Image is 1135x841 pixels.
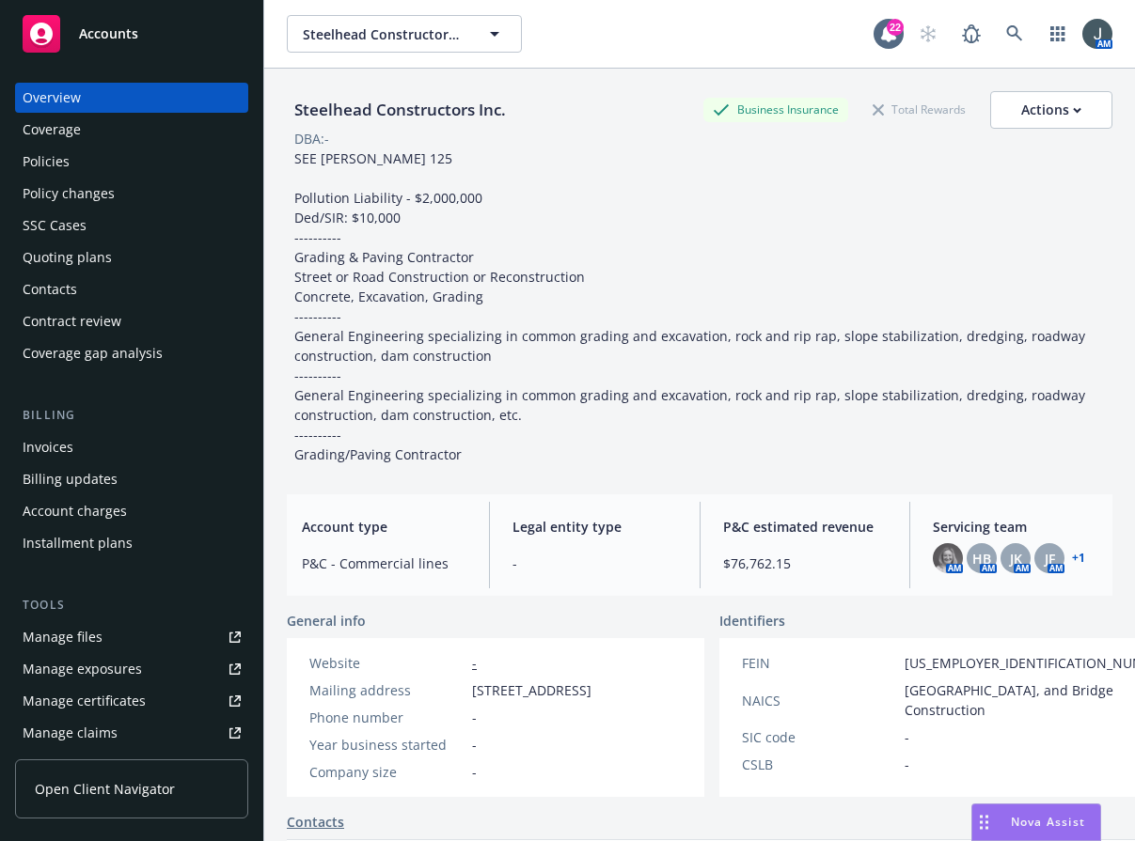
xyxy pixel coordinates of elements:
div: Account charges [23,496,127,526]
div: Policy changes [23,179,115,209]
a: Policy changes [15,179,248,209]
div: CSLB [742,755,897,774]
span: JF [1045,549,1055,568]
span: Account type [302,517,466,537]
span: Servicing team [933,517,1097,537]
a: Coverage gap analysis [15,338,248,368]
span: - [512,553,677,573]
span: Nova Assist [1011,814,1085,830]
div: Invoices [23,432,73,462]
div: 22 [887,19,904,36]
div: Actions [1021,92,1081,128]
span: $76,762.15 [723,553,888,573]
a: Policies [15,147,248,177]
a: Manage certificates [15,686,248,716]
a: Contacts [287,812,344,832]
a: Switch app [1039,15,1077,53]
span: Open Client Navigator [35,779,175,799]
div: Website [309,653,465,673]
div: SIC code [742,727,897,747]
div: Company size [309,762,465,782]
span: Accounts [79,26,138,41]
span: - [472,708,477,727]
a: Manage exposures [15,654,248,684]
div: Coverage [23,115,81,145]
span: - [905,755,909,774]
div: Business Insurance [703,98,848,121]
div: Manage files [23,622,102,652]
span: - [472,735,477,755]
a: Manage files [15,622,248,652]
div: Overview [23,83,81,113]
div: Phone number [309,708,465,727]
span: - [905,727,909,747]
div: Manage claims [23,718,118,748]
a: Billing updates [15,464,248,494]
a: Invoices [15,432,248,462]
span: Steelhead Constructors Inc. [303,24,465,44]
a: Manage claims [15,718,248,748]
div: Total Rewards [863,98,975,121]
div: Mailing address [309,680,465,700]
div: Contacts [23,274,77,304]
span: JK [1010,549,1022,568]
img: photo [933,543,963,573]
a: Account charges [15,496,248,526]
span: Legal entity type [512,517,677,537]
div: Policies [23,147,70,177]
div: Contract review [23,306,121,336]
a: Search [996,15,1033,53]
div: Steelhead Constructors Inc. [287,98,513,122]
div: Manage certificates [23,686,146,716]
div: Tools [15,596,248,615]
a: Quoting plans [15,242,248,273]
div: Coverage gap analysis [23,338,163,368]
div: NAICS [742,691,897,710]
span: [STREET_ADDRESS] [472,680,591,700]
img: photo [1082,19,1112,49]
div: FEIN [742,653,897,673]
span: HB [972,549,991,568]
a: SSC Cases [15,210,248,241]
span: Identifiers [719,611,785,631]
span: SEE [PERSON_NAME] 125 Pollution Liability - $2,000,000 Ded/SIR: $10,000 ---------- Grading & Pavi... [294,149,1089,463]
div: Quoting plans [23,242,112,273]
button: Nova Assist [971,803,1101,841]
div: Billing [15,406,248,425]
div: Drag to move [972,804,996,840]
span: - [472,762,477,782]
a: Contacts [15,274,248,304]
span: P&C estimated revenue [723,517,888,537]
a: +1 [1072,553,1085,564]
a: Accounts [15,8,248,60]
button: Steelhead Constructors Inc. [287,15,522,53]
a: Coverage [15,115,248,145]
a: Start snowing [909,15,947,53]
a: Installment plans [15,528,248,558]
a: - [472,654,477,672]
div: Billing updates [23,464,118,494]
div: Installment plans [23,528,133,558]
div: Year business started [309,735,465,755]
button: Actions [990,91,1112,129]
div: Manage exposures [23,654,142,684]
a: Contract review [15,306,248,336]
div: DBA: - [294,129,329,148]
span: P&C - Commercial lines [302,553,466,573]
a: Overview [15,83,248,113]
span: General info [287,611,366,631]
div: SSC Cases [23,210,87,241]
a: Report a Bug [953,15,990,53]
